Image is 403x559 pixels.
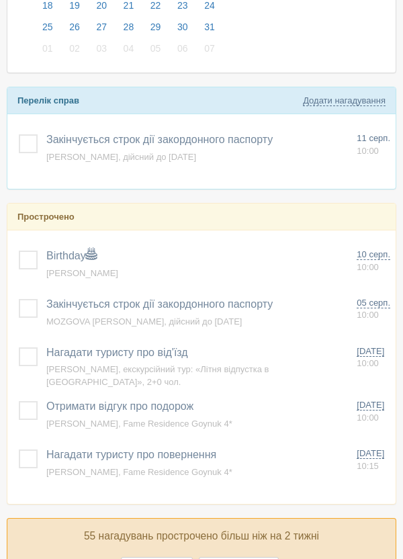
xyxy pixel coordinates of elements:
span: 04 [120,40,138,57]
a: 07 [197,41,219,62]
a: 05 серп. 10:00 [357,297,390,322]
span: 05 серп. [357,298,390,308]
a: 29 [143,19,169,41]
span: 10:00 [357,262,379,272]
a: 04 [116,41,142,62]
span: 07 [201,40,218,57]
a: Отримати відгук про подорож [46,400,193,412]
a: 03 [89,41,114,62]
a: 30 [170,19,195,41]
a: 06 [170,41,195,62]
a: 01 [35,41,60,62]
a: 31 [197,19,219,41]
a: [DATE] 10:00 [357,345,390,370]
b: Перелік справ [17,95,79,105]
span: 10:00 [357,310,379,320]
span: [DATE] [357,448,384,459]
a: [PERSON_NAME], екскурсійний тур: «Літня відпустка в [GEOGRAPHIC_DATA]», 2+0 чол. [46,364,269,387]
a: 10 серп. 10:00 [357,249,390,273]
b: Прострочено [17,212,75,222]
span: 05 [147,40,165,57]
span: 10 серп. [357,249,390,260]
a: Закінчується строк дії закордонного паспорту [46,134,273,145]
span: 27 [93,18,110,36]
span: 31 [201,18,218,36]
span: 26 [66,18,83,36]
a: 02 [62,41,87,62]
span: 30 [174,18,191,36]
a: [DATE] 10:00 [357,399,390,424]
span: 10:00 [357,413,379,423]
span: 02 [66,40,83,57]
span: 11 серп. [357,133,390,143]
a: MOZGOVA [PERSON_NAME], дійсний до [DATE] [46,316,242,327]
a: Нагадати туристу про від'їзд [46,347,188,358]
a: Нагадати туристу про повернення [46,449,216,460]
span: 03 [93,40,110,57]
span: 29 [147,18,165,36]
a: [PERSON_NAME], дійсний до [DATE] [46,152,196,162]
a: 27 [89,19,114,41]
span: 28 [120,18,138,36]
a: Додати нагадування [303,95,386,106]
a: 05 [143,41,169,62]
span: 10:00 [357,146,379,156]
span: 01 [39,40,56,57]
a: 26 [62,19,87,41]
p: 55 нагадувань прострочено більш ніж на 2 тижні [17,529,386,544]
a: 25 [35,19,60,41]
span: 25 [39,18,56,36]
span: 06 [174,40,191,57]
a: [PERSON_NAME], Fame Residence Goynuk 4* [46,467,232,477]
a: [DATE] 10:15 [357,447,390,472]
span: 10:15 [357,461,379,471]
a: Закінчується строк дії закордонного паспорту [46,298,273,310]
a: [PERSON_NAME], Fame Residence Goynuk 4* [46,419,232,429]
span: [DATE] [357,400,384,411]
a: 28 [116,19,142,41]
span: [DATE] [357,346,384,357]
a: 11 серп. 10:00 [357,132,390,157]
a: [PERSON_NAME] [46,268,118,278]
a: Birthday [46,250,97,261]
span: 10:00 [357,358,379,368]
